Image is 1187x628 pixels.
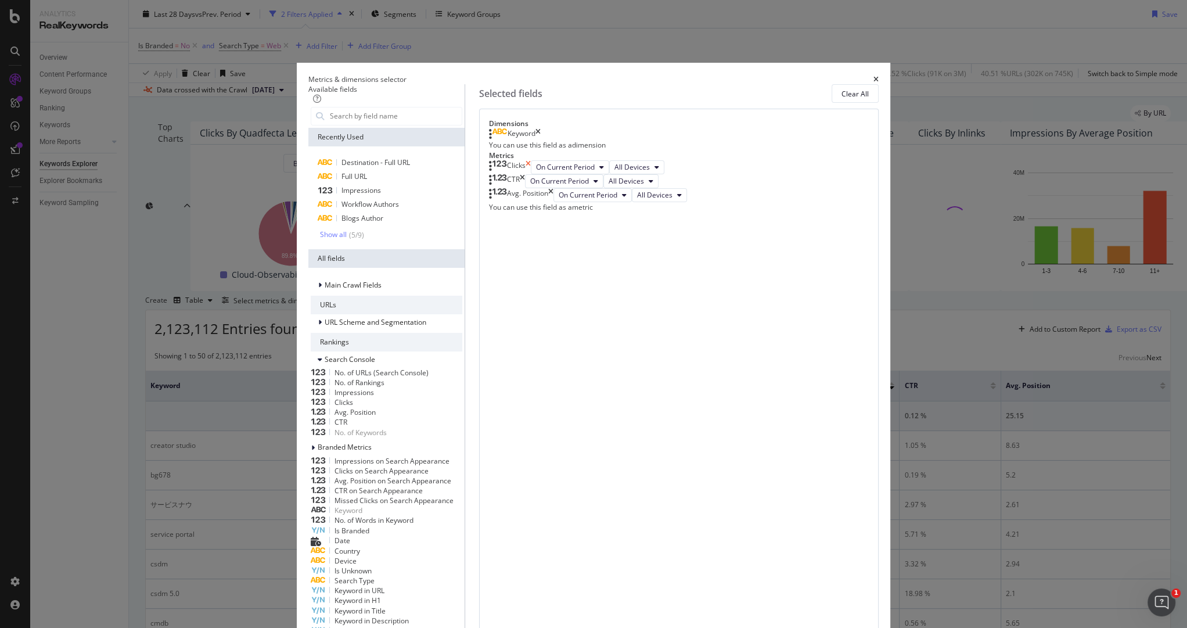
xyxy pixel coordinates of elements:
div: ClickstimesOn Current PeriodAll Devices [489,160,869,174]
div: Available fields [308,84,465,94]
span: Impressions on Search Appearance [334,456,449,466]
span: On Current Period [559,190,617,200]
span: Country [334,546,360,556]
span: 1 [1171,588,1181,598]
button: On Current Period [553,188,632,202]
span: CTR [334,417,347,427]
div: CTR [507,174,520,188]
div: Clear All [841,89,869,99]
span: Impressions [341,185,381,195]
span: No. of Rankings [334,378,384,387]
div: CTRtimesOn Current PeriodAll Devices [489,174,869,188]
span: Clicks [334,397,353,407]
span: Search Console [325,354,375,364]
div: Keywordtimes [489,128,869,140]
span: All Devices [614,162,650,172]
span: Device [334,556,357,566]
span: CTR on Search Appearance [334,486,423,496]
span: URL Scheme and Segmentation [325,317,426,327]
div: times [520,174,525,188]
span: Avg. Position [334,407,376,417]
span: No. of Words in Keyword [334,515,413,525]
span: Clicks on Search Appearance [334,466,429,476]
button: All Devices [609,160,664,174]
span: On Current Period [530,176,589,186]
span: Keyword in Title [334,606,386,616]
span: Keyword in H1 [334,595,381,605]
div: All fields [308,249,465,268]
span: Is Branded [334,526,369,536]
span: Keyword in URL [334,586,384,595]
span: All Devices [637,190,672,200]
button: All Devices [632,188,687,202]
span: Avg. Position on Search Appearance [334,476,451,486]
span: Blogs Author [341,213,383,223]
span: Is Unknown [334,566,372,576]
div: Clicks [507,160,526,174]
span: Keyword [334,505,362,515]
span: Full URL [341,171,367,181]
div: Keyword [508,128,535,140]
span: All Devices [609,176,644,186]
div: Recently Used [308,128,465,146]
div: times [535,128,541,140]
div: You can use this field as a dimension [489,140,869,150]
div: ( 5 / 9 ) [347,230,364,240]
div: Selected fields [479,87,542,101]
span: No. of URLs (Search Console) [334,368,429,378]
span: Impressions [334,387,374,397]
div: Avg. Position [507,188,548,202]
button: On Current Period [525,174,603,188]
span: Workflow Authors [341,199,399,209]
div: URLs [311,296,462,314]
iframe: Intercom live chat [1148,588,1175,616]
span: Main Crawl Fields [325,280,382,290]
div: Dimensions [489,119,869,128]
span: Search Type [334,576,375,586]
input: Search by field name [329,107,462,125]
button: On Current Period [531,160,609,174]
button: All Devices [603,174,659,188]
div: times [548,188,553,202]
span: On Current Period [536,162,595,172]
div: Show all [320,231,347,239]
button: Clear All [832,84,879,103]
div: Avg. PositiontimesOn Current PeriodAll Devices [489,188,869,202]
div: Metrics [489,150,869,160]
div: times [873,74,879,84]
div: times [526,160,531,174]
span: Destination - Full URL [341,157,410,167]
div: Rankings [311,333,462,351]
div: You can use this field as a metric [489,202,869,212]
span: No. of Keywords [334,428,387,437]
span: Branded Metrics [318,442,372,452]
span: Date [334,536,350,546]
span: Keyword in Description [334,616,409,626]
div: Metrics & dimensions selector [308,74,407,84]
span: Missed Clicks on Search Appearance [334,496,454,505]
